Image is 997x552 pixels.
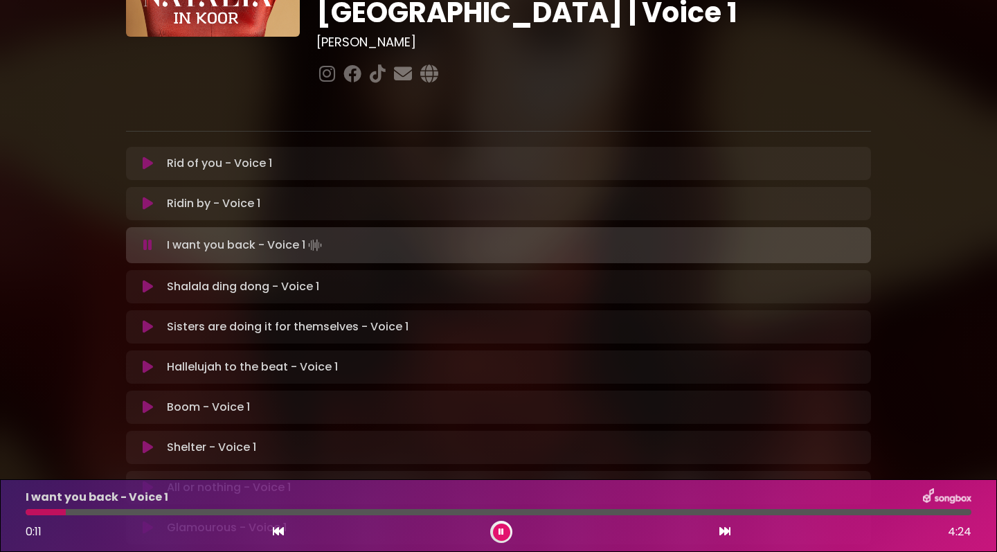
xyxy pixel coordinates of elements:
[167,278,319,295] p: Shalala ding dong - Voice 1
[923,488,971,506] img: songbox-logo-white.png
[167,319,408,335] p: Sisters are doing it for themselves - Voice 1
[305,235,325,255] img: waveform4.gif
[167,195,260,212] p: Ridin by - Voice 1
[167,399,250,416] p: Boom - Voice 1
[167,155,272,172] p: Rid of you - Voice 1
[948,524,971,540] span: 4:24
[167,439,256,456] p: Shelter - Voice 1
[167,359,338,375] p: Hallelujah to the beat - Voice 1
[167,235,325,255] p: I want you back - Voice 1
[316,35,871,50] h3: [PERSON_NAME]
[26,524,42,540] span: 0:11
[26,489,168,506] p: I want you back - Voice 1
